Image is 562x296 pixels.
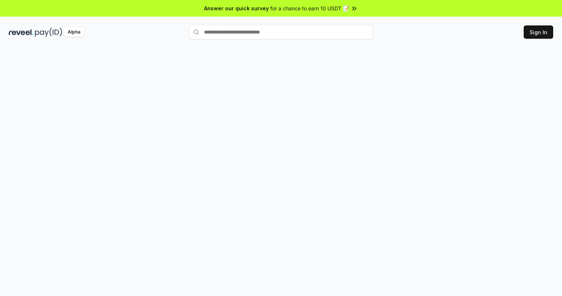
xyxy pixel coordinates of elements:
img: pay_id [35,28,62,37]
span: for a chance to earn 10 USDT 📝 [270,4,349,12]
div: Alpha [64,28,84,37]
img: reveel_dark [9,28,34,37]
button: Sign In [524,25,553,39]
span: Answer our quick survey [204,4,269,12]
